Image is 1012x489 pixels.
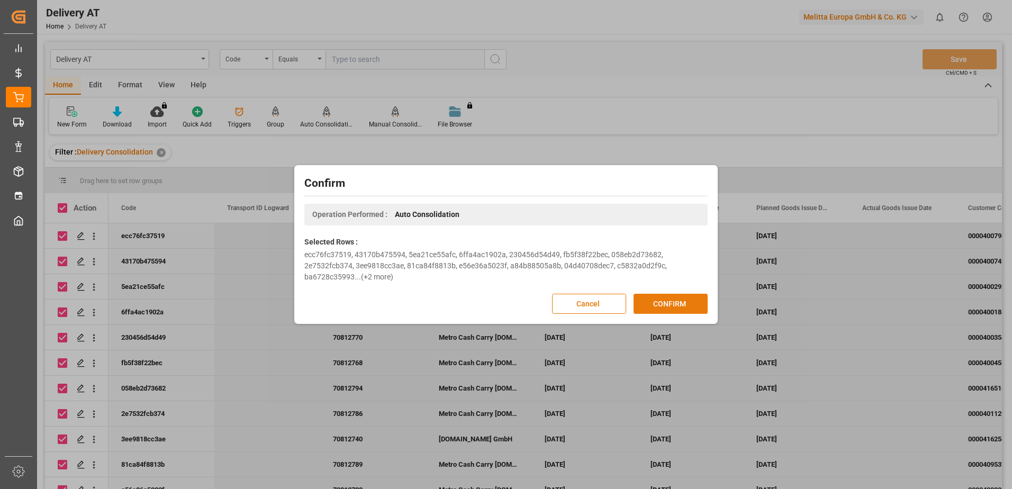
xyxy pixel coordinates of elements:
[304,175,708,192] h2: Confirm
[304,237,358,248] label: Selected Rows :
[552,294,626,314] button: Cancel
[634,294,708,314] button: CONFIRM
[312,209,387,220] span: Operation Performed :
[395,209,459,220] span: Auto Consolidation
[304,249,708,283] div: ecc76fc37519, 43170b475594, 5ea21ce55afc, 6ffa4ac1902a, 230456d54d49, fb5f38f22bec, 058eb2d73682,...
